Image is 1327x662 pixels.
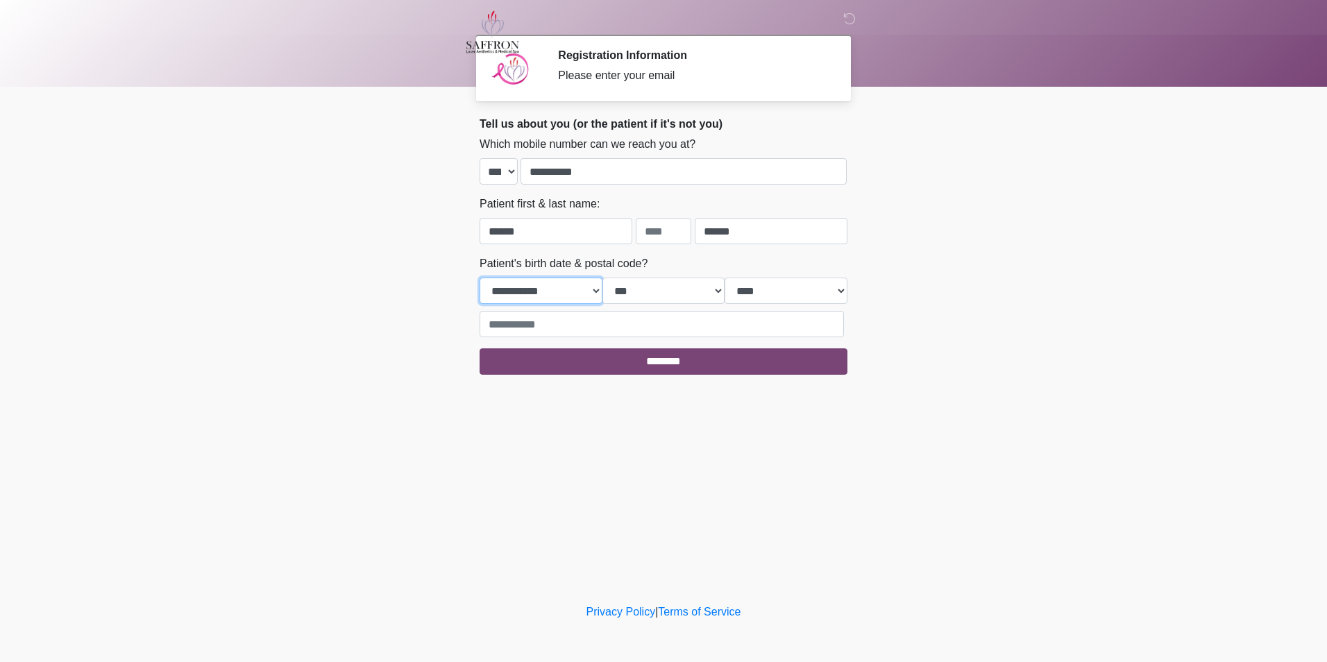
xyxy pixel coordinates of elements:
h2: Tell us about you (or the patient if it's not you) [480,117,847,130]
img: Agent Avatar [490,49,532,90]
label: Patient first & last name: [480,196,600,212]
img: Saffron Laser Aesthetics and Medical Spa Logo [466,10,520,53]
a: | [655,606,658,618]
label: Which mobile number can we reach you at? [480,136,695,153]
a: Privacy Policy [586,606,656,618]
a: Terms of Service [658,606,741,618]
label: Patient's birth date & postal code? [480,255,648,272]
div: Please enter your email [558,67,827,84]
